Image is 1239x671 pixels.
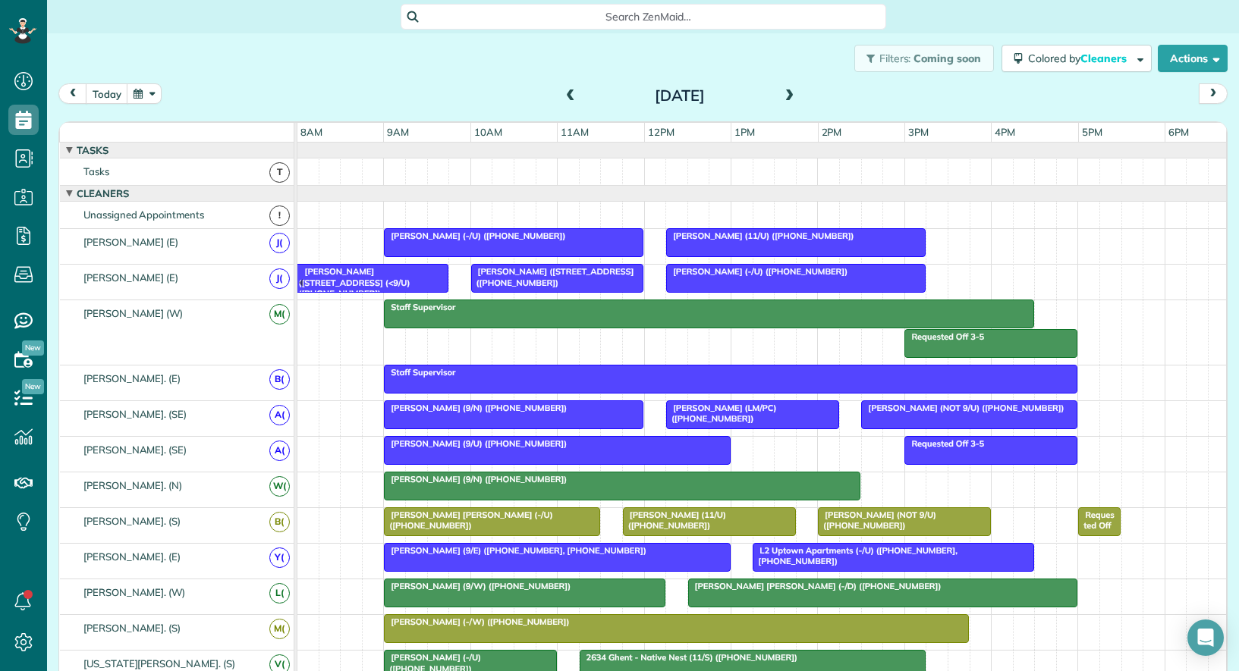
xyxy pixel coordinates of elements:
[269,583,290,604] span: L(
[269,547,290,568] span: Y(
[269,512,290,532] span: B(
[80,408,190,420] span: [PERSON_NAME]. (SE)
[80,657,238,669] span: [US_STATE][PERSON_NAME]. (S)
[471,126,505,138] span: 10am
[383,616,570,627] span: [PERSON_NAME] (-/W) ([PHONE_NUMBER])
[687,581,942,591] span: [PERSON_NAME] [PERSON_NAME] (-/D) ([PHONE_NUMBER])
[80,307,186,319] span: [PERSON_NAME] (W)
[86,83,128,104] button: today
[585,87,775,104] h2: [DATE]
[80,165,112,177] span: Tasks
[80,271,181,284] span: [PERSON_NAME] (E)
[1077,510,1114,531] span: Requested Off
[914,52,982,65] span: Coming soon
[269,476,290,497] span: W(
[819,126,845,138] span: 2pm
[269,233,290,253] span: J(
[992,126,1018,138] span: 4pm
[383,403,568,413] span: [PERSON_NAME] (9/N) ([PHONE_NUMBER])
[665,230,854,241] span: [PERSON_NAME] (11/U) ([PHONE_NUMBER])
[860,403,1064,413] span: [PERSON_NAME] (NOT 9/U) ([PHONE_NUMBER])
[269,369,290,390] span: B(
[383,545,647,556] span: [PERSON_NAME] (9/E) ([PHONE_NUMBER], [PHONE_NUMBER])
[80,209,207,221] span: Unassigned Appointments
[269,405,290,425] span: A(
[731,126,758,138] span: 1pm
[80,550,184,563] span: [PERSON_NAME]. (E)
[383,230,566,241] span: [PERSON_NAME] (-/U) ([PHONE_NUMBER])
[269,619,290,639] span: M(
[904,331,985,342] span: Requested Off 3-5
[383,510,552,531] span: [PERSON_NAME] [PERSON_NAME] (-/U) ([PHONE_NUMBER])
[579,652,798,663] span: 2634 Ghent - Native Nest (11/S) ([PHONE_NUMBER])
[1187,619,1224,656] div: Open Intercom Messenger
[269,441,290,461] span: A(
[752,545,958,566] span: L2 Uptown Apartments (-/U) ([PHONE_NUMBER], [PHONE_NUMBER])
[470,266,634,287] span: [PERSON_NAME] ([STREET_ADDRESS] ([PHONE_NUMBER])
[384,126,412,138] span: 9am
[622,510,726,531] span: [PERSON_NAME] (11/U) ([PHONE_NUMBER])
[80,444,190,456] span: [PERSON_NAME]. (SE)
[665,403,776,424] span: [PERSON_NAME] (LM/PC) ([PHONE_NUMBER])
[665,266,848,277] span: [PERSON_NAME] (-/U) ([PHONE_NUMBER])
[1002,45,1152,72] button: Colored byCleaners
[383,302,456,312] span: Staff Supervisor
[80,515,184,527] span: [PERSON_NAME]. (S)
[22,379,44,394] span: New
[80,479,185,491] span: [PERSON_NAME]. (N)
[383,438,568,449] span: [PERSON_NAME] (9/U) ([PHONE_NUMBER])
[58,83,87,104] button: prev
[269,205,290,226] span: !
[74,187,132,199] span: Cleaners
[904,438,985,449] span: Requested Off 3-5
[1158,45,1228,72] button: Actions
[297,126,325,138] span: 8am
[1165,126,1192,138] span: 6pm
[80,236,181,248] span: [PERSON_NAME] (E)
[80,586,188,598] span: [PERSON_NAME]. (W)
[269,304,290,325] span: M(
[80,622,184,634] span: [PERSON_NAME]. (S)
[879,52,911,65] span: Filters:
[817,510,936,531] span: [PERSON_NAME] (NOT 9/U) ([PHONE_NUMBER])
[383,581,571,591] span: [PERSON_NAME] (9/W) ([PHONE_NUMBER])
[1080,52,1129,65] span: Cleaners
[383,367,456,378] span: Staff Supervisor
[383,474,568,484] span: [PERSON_NAME] (9/N) ([PHONE_NUMBER])
[22,340,44,356] span: New
[558,126,592,138] span: 11am
[1199,83,1228,104] button: next
[1028,52,1132,65] span: Colored by
[905,126,932,138] span: 3pm
[297,266,410,299] span: [PERSON_NAME] ([STREET_ADDRESS] (<9/U) ([PHONE_NUMBER])
[269,268,290,289] span: J(
[80,372,184,384] span: [PERSON_NAME]. (E)
[645,126,678,138] span: 12pm
[269,162,290,183] span: T
[74,144,112,156] span: Tasks
[1079,126,1105,138] span: 5pm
